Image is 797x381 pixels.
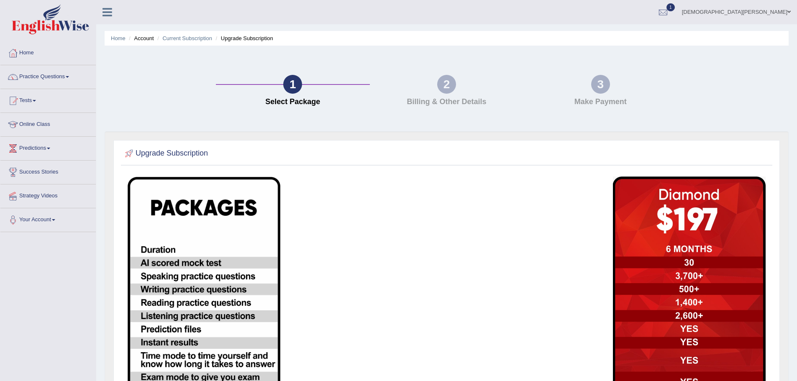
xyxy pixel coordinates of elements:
h4: Make Payment [528,98,673,106]
li: Upgrade Subscription [214,34,273,42]
div: 3 [591,75,610,94]
h4: Select Package [220,98,366,106]
div: 1 [283,75,302,94]
h2: Upgrade Subscription [123,147,208,160]
a: Practice Questions [0,65,96,86]
span: 1 [666,3,675,11]
a: Success Stories [0,161,96,182]
a: Current Subscription [162,35,212,41]
a: Home [111,35,126,41]
a: Home [0,41,96,62]
a: Online Class [0,113,96,134]
li: Account [127,34,154,42]
a: Predictions [0,137,96,158]
a: Tests [0,89,96,110]
a: Your Account [0,208,96,229]
a: Strategy Videos [0,184,96,205]
div: 2 [437,75,456,94]
h4: Billing & Other Details [374,98,520,106]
